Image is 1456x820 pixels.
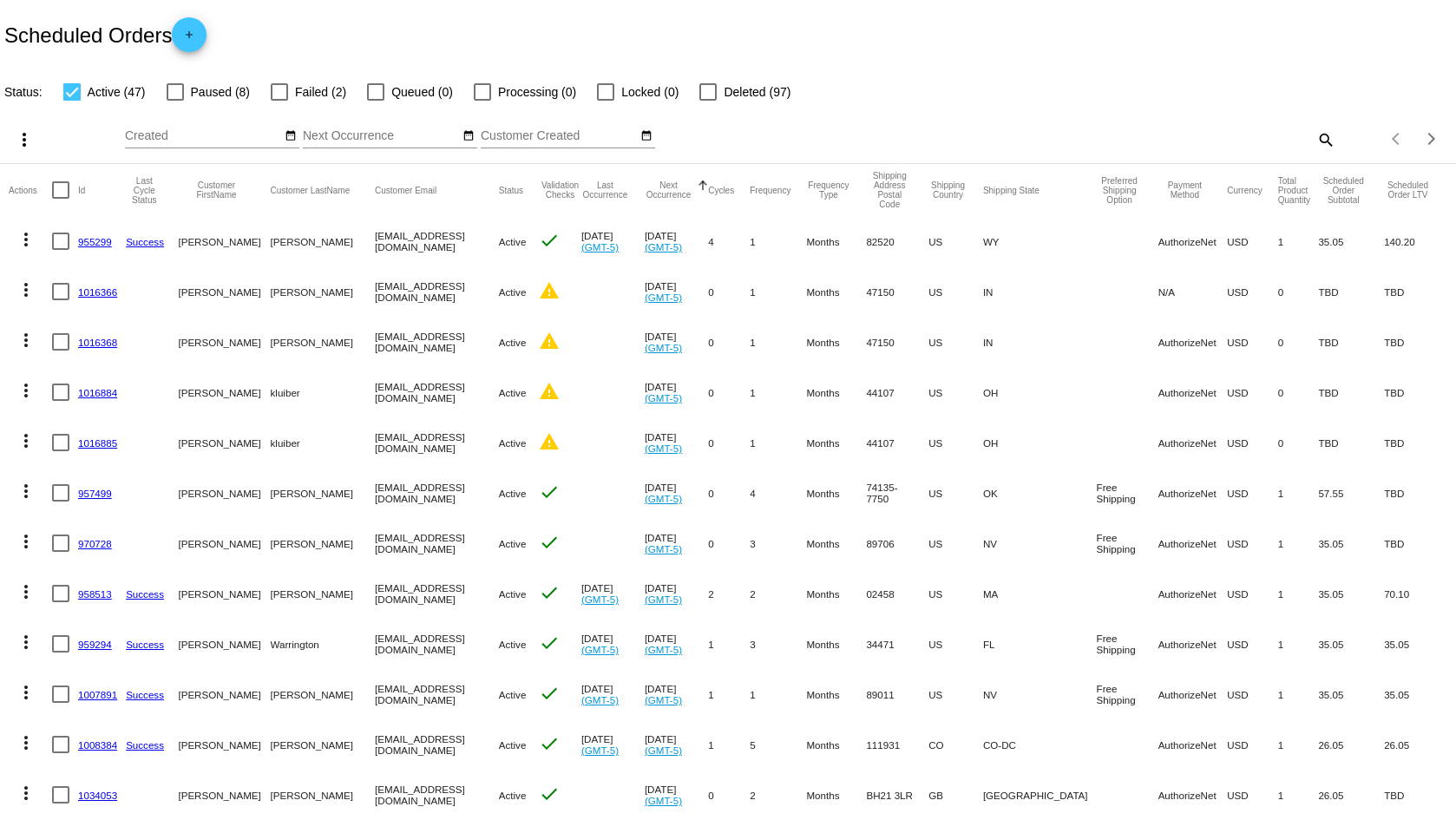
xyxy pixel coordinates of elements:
mat-cell: [EMAIL_ADDRESS][DOMAIN_NAME] [375,216,499,266]
mat-cell: USD [1227,770,1278,820]
mat-cell: [DATE] [581,568,645,619]
mat-cell: [EMAIL_ADDRESS][DOMAIN_NAME] [375,417,499,468]
mat-cell: 3 [750,619,806,669]
mat-cell: Months [806,468,866,518]
a: (GMT-5) [645,292,682,303]
mat-cell: 89011 [866,669,928,719]
a: (GMT-5) [645,392,682,403]
mat-cell: 44107 [866,417,928,468]
mat-cell: USD [1227,266,1278,317]
mat-cell: 0 [708,770,750,820]
a: 1016884 [78,387,117,398]
mat-cell: US [928,417,983,468]
mat-cell: TBD [1384,266,1447,317]
mat-icon: more_vert [16,430,36,451]
button: Change sorting for PreferredShippingOption [1097,176,1143,205]
mat-cell: [PERSON_NAME] [271,317,376,367]
a: Success [126,588,164,600]
button: Change sorting for Subtotal [1318,176,1368,205]
mat-cell: [EMAIL_ADDRESS][DOMAIN_NAME] [375,468,499,518]
mat-cell: 44107 [866,367,928,417]
mat-icon: warning [539,381,560,402]
mat-cell: [PERSON_NAME] [178,216,270,266]
mat-cell: US [928,619,983,669]
mat-cell: [DATE] [645,568,708,619]
a: (GMT-5) [581,644,619,655]
button: Change sorting for Frequency [750,185,790,195]
mat-cell: BH21 3LR [866,770,928,820]
mat-cell: TBD [1318,266,1384,317]
mat-cell: [DATE] [581,719,645,770]
span: Active [499,538,527,549]
mat-icon: date_range [285,129,297,143]
mat-cell: USD [1227,317,1278,367]
mat-cell: 1 [1278,619,1319,669]
mat-cell: 1 [1278,719,1319,770]
mat-cell: [PERSON_NAME] [178,367,270,417]
mat-cell: Months [806,216,866,266]
mat-cell: TBD [1384,518,1447,568]
span: Active [499,236,527,247]
mat-cell: 82520 [866,216,928,266]
a: Success [126,739,164,751]
input: Created [125,129,281,143]
button: Change sorting for Status [499,185,523,195]
mat-cell: FL [983,619,1097,669]
button: Change sorting for CurrencyIso [1227,185,1263,195]
mat-header-cell: Actions [9,164,52,216]
a: 1016366 [78,286,117,298]
mat-cell: [PERSON_NAME] [178,317,270,367]
mat-cell: 3 [750,518,806,568]
a: 970728 [78,538,112,549]
mat-cell: OK [983,468,1097,518]
mat-cell: TBD [1384,367,1447,417]
a: 1016885 [78,437,117,449]
mat-cell: 26.05 [1384,719,1447,770]
mat-cell: IN [983,266,1097,317]
mat-cell: 0 [708,417,750,468]
mat-cell: [DATE] [645,417,708,468]
mat-icon: check [539,482,560,502]
mat-cell: Free Shipping [1097,468,1158,518]
span: Active [499,689,527,700]
mat-cell: CO [928,719,983,770]
mat-cell: 1 [1278,568,1319,619]
mat-icon: check [539,230,560,251]
mat-cell: US [928,568,983,619]
mat-cell: 35.05 [1318,619,1384,669]
mat-cell: Free Shipping [1097,669,1158,719]
mat-cell: AuthorizeNet [1158,367,1228,417]
mat-cell: US [928,216,983,266]
mat-icon: check [539,733,560,754]
mat-cell: Months [806,266,866,317]
mat-icon: more_vert [16,531,36,552]
mat-cell: [DATE] [645,216,708,266]
mat-cell: 0 [1278,367,1319,417]
mat-cell: 1 [708,719,750,770]
mat-cell: [EMAIL_ADDRESS][DOMAIN_NAME] [375,518,499,568]
mat-cell: USD [1227,518,1278,568]
mat-cell: USD [1227,216,1278,266]
a: 1034053 [78,790,117,801]
button: Change sorting for LifetimeValue [1384,180,1432,200]
mat-icon: more_vert [16,682,36,703]
button: Change sorting for LastOccurrenceUtc [581,180,629,200]
a: (GMT-5) [645,644,682,655]
span: Active [499,337,527,348]
mat-cell: 1 [750,216,806,266]
mat-cell: [PERSON_NAME] [271,719,376,770]
mat-cell: 0 [708,468,750,518]
mat-cell: 4 [750,468,806,518]
mat-cell: 35.05 [1318,669,1384,719]
mat-cell: 70.10 [1384,568,1447,619]
mat-icon: check [539,532,560,553]
mat-icon: warning [539,280,560,301]
mat-cell: [EMAIL_ADDRESS][DOMAIN_NAME] [375,317,499,367]
mat-cell: [DATE] [645,367,708,417]
mat-cell: 1 [750,367,806,417]
mat-cell: [DATE] [645,266,708,317]
mat-cell: TBD [1318,417,1384,468]
mat-cell: [GEOGRAPHIC_DATA] [983,770,1097,820]
mat-cell: N/A [1158,266,1228,317]
mat-cell: 1 [750,317,806,367]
